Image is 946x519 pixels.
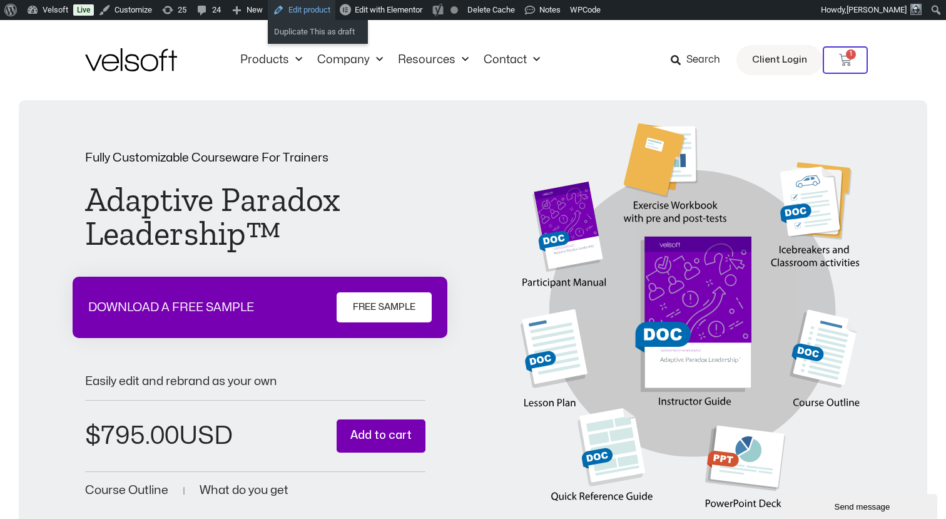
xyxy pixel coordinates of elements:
[85,376,425,388] p: Easily edit and rebrand as your own
[85,152,425,164] p: Fully Customizable Courseware For Trainers
[73,4,94,16] a: Live
[736,45,823,75] a: Client Login
[85,424,179,448] bdi: 795.00
[85,183,425,250] h1: Adaptive Paradox Leadership™
[823,46,868,74] a: 1
[85,424,101,448] span: $
[355,5,422,14] span: Edit with Elementor
[390,53,476,67] a: ResourcesMenu Toggle
[686,52,720,68] span: Search
[233,53,547,67] nav: Menu
[846,49,856,59] span: 1
[337,292,432,322] a: FREE SAMPLE
[337,419,425,453] button: Add to cart
[476,53,547,67] a: ContactMenu Toggle
[88,302,254,314] p: DOWNLOAD A FREE SAMPLE
[233,53,310,67] a: ProductsMenu Toggle
[85,485,168,496] a: Course Outline
[353,300,415,315] span: FREE SAMPLE
[85,48,177,71] img: Velsoft Training Materials
[787,491,940,519] iframe: chat widget
[847,5,907,14] span: [PERSON_NAME]
[310,53,390,67] a: CompanyMenu Toggle
[752,52,807,68] span: Client Login
[268,24,368,40] a: Duplicate This as draft
[450,6,458,14] div: Not available
[200,485,288,496] a: What do you get
[671,49,729,71] a: Search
